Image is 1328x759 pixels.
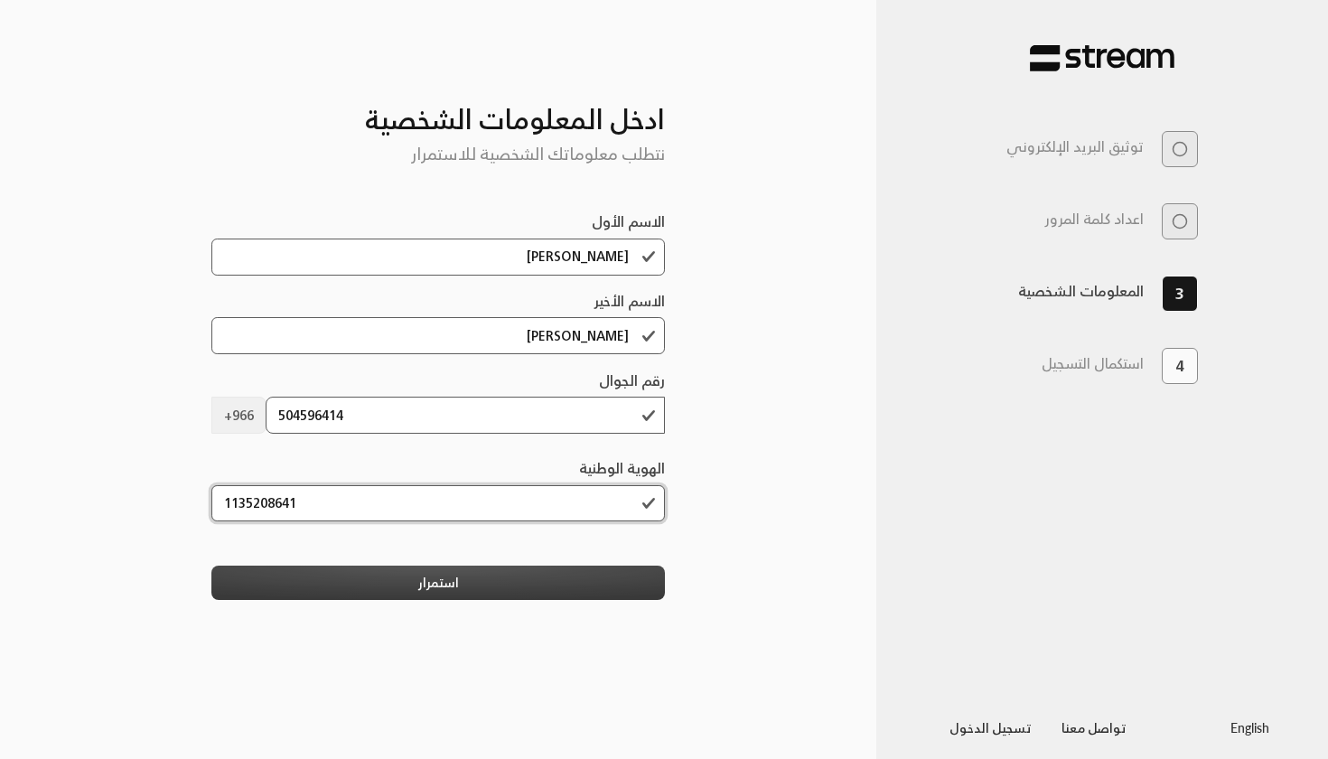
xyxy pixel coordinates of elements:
[1047,717,1142,739] a: تواصل معنا
[935,710,1047,744] button: تسجيل الدخول
[211,485,666,522] input: xxxxxxxxxx
[1175,355,1184,377] span: 4
[1230,710,1269,744] a: English
[1042,355,1144,372] h3: استكمال التسجيل
[211,73,666,136] h3: ادخل المعلومات الشخصية
[599,370,665,391] label: رقم الجوال
[1030,44,1174,72] img: Stream Pay
[935,717,1047,739] a: تسجيل الدخول
[211,566,666,599] button: استمرار
[1175,282,1184,305] span: 3
[1018,283,1144,300] h3: المعلومات الشخصية
[1047,710,1142,744] button: تواصل معنا
[1044,211,1144,228] h3: اعداد كلمة المرور
[592,211,665,232] label: الاسم الأول
[594,290,665,312] label: الاسم الأخير
[211,145,666,164] h5: نتطلب معلوماتك الشخصية للاستمرار
[211,397,267,434] span: +966
[579,457,665,479] label: الهوية الوطنية
[266,397,666,434] input: أدخل رقم الجوال
[1006,138,1144,155] h3: توثيق البريد الإلكتروني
